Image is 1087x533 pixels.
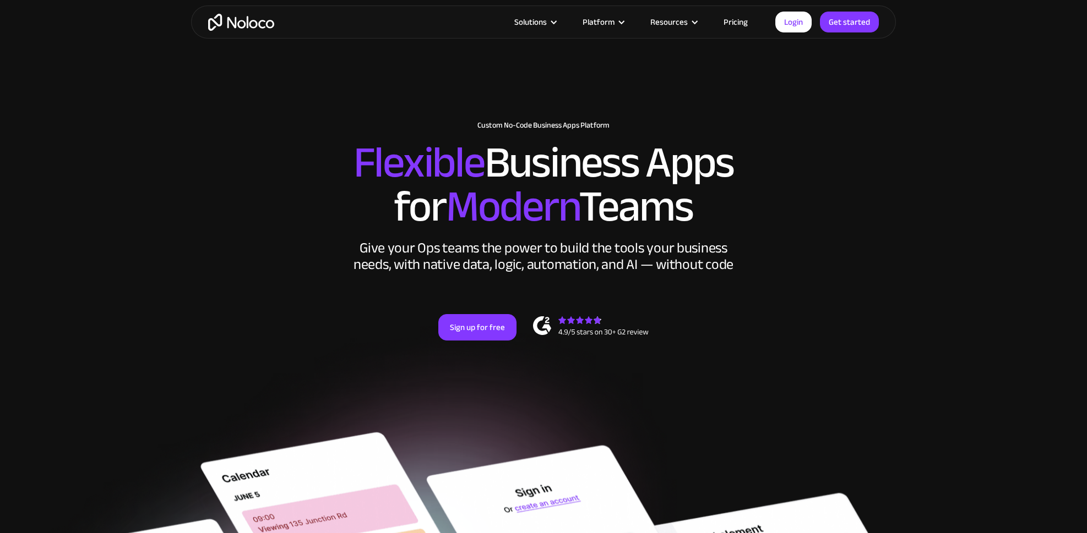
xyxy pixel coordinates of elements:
span: Flexible [354,122,485,204]
div: Resources [650,15,688,29]
div: Platform [583,15,615,29]
div: Platform [569,15,637,29]
h2: Business Apps for Teams [202,141,885,229]
div: Solutions [514,15,547,29]
a: home [208,14,274,31]
div: Give your Ops teams the power to build the tools your business needs, with native data, logic, au... [351,240,736,273]
div: Solutions [501,15,569,29]
a: Login [775,12,812,32]
div: Resources [637,15,710,29]
span: Modern [446,166,579,248]
h1: Custom No-Code Business Apps Platform [202,121,885,130]
a: Pricing [710,15,762,29]
a: Get started [820,12,879,32]
a: Sign up for free [438,314,517,340]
